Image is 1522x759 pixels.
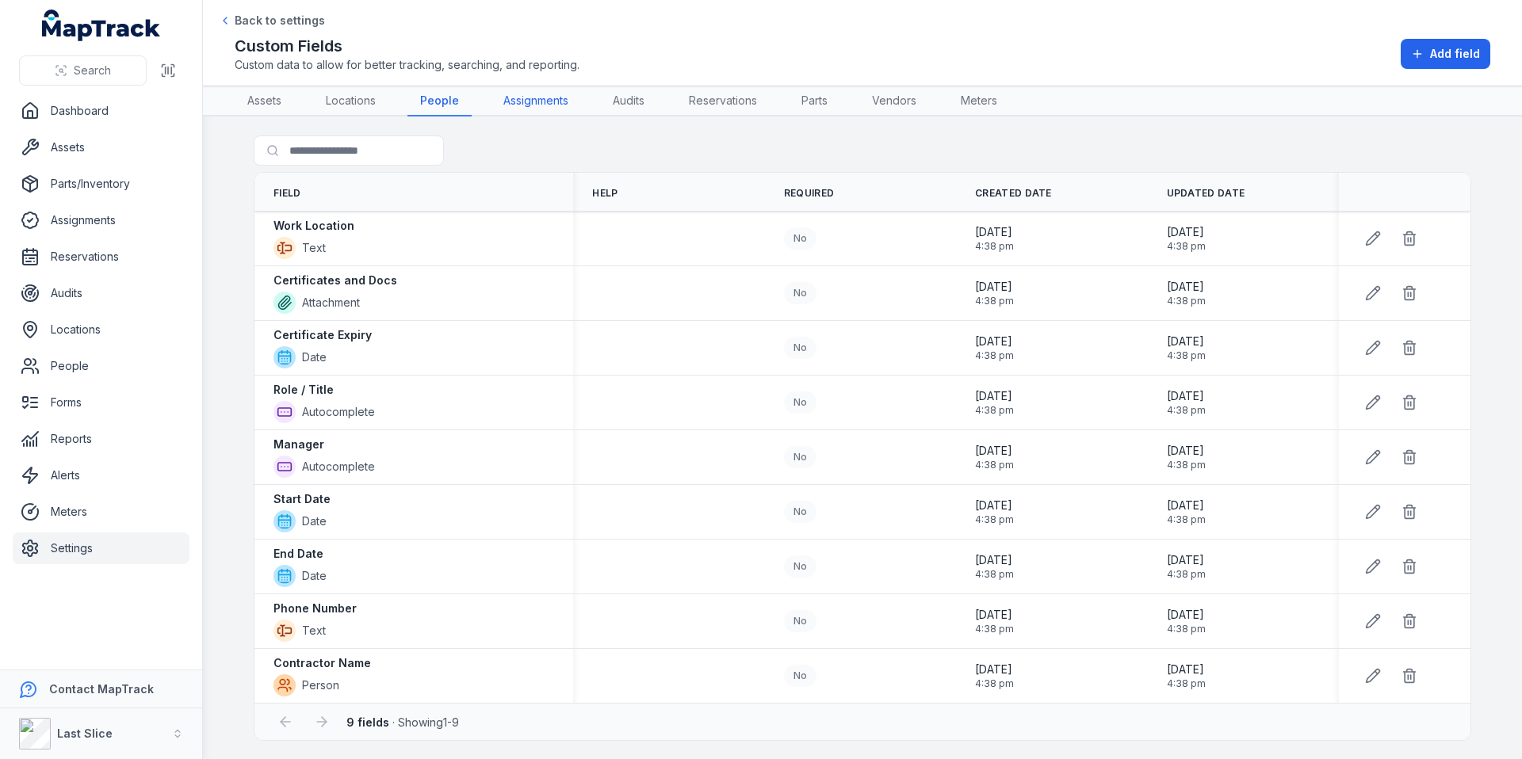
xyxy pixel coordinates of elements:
[975,349,1014,362] span: 4:38 pm
[19,55,147,86] button: Search
[74,63,111,78] span: Search
[13,314,189,345] a: Locations
[302,677,339,693] span: Person
[975,459,1014,471] span: 4:38 pm
[273,601,357,616] strong: Phone Number
[975,513,1014,526] span: 4:38 pm
[1167,224,1206,253] time: 12/06/2025, 4:38:32 pm
[302,295,360,311] span: Attachment
[975,662,1014,677] span: [DATE]
[975,388,1014,404] span: [DATE]
[784,555,816,578] div: No
[42,10,161,41] a: MapTrack
[49,682,154,696] strong: Contact MapTrack
[235,86,294,116] a: Assets
[784,446,816,468] div: No
[235,13,325,29] span: Back to settings
[1167,443,1206,459] span: [DATE]
[975,187,1052,200] span: Created Date
[57,727,113,740] strong: Last Slice
[302,240,326,256] span: Text
[975,607,1014,635] time: 12/06/2025, 4:38:32 pm
[1167,388,1206,404] span: [DATE]
[273,187,301,200] span: Field
[975,404,1014,417] span: 4:38 pm
[1167,568,1206,581] span: 4:38 pm
[273,491,331,507] strong: Start Date
[1167,388,1206,417] time: 12/06/2025, 4:38:32 pm
[975,224,1014,240] span: [DATE]
[1167,349,1206,362] span: 4:38 pm
[1167,459,1206,471] span: 4:38 pm
[1167,334,1206,362] time: 12/06/2025, 4:38:32 pm
[235,57,579,73] span: Custom data to allow for better tracking, searching, and reporting.
[302,513,327,529] span: Date
[975,388,1014,417] time: 12/06/2025, 4:38:32 pm
[1167,662,1206,677] span: [DATE]
[784,187,834,200] span: Required
[1167,513,1206,526] span: 4:38 pm
[975,240,1014,253] span: 4:38 pm
[13,460,189,491] a: Alerts
[302,568,327,584] span: Date
[13,241,189,273] a: Reservations
[13,95,189,127] a: Dashboard
[1167,187,1245,200] span: Updated Date
[13,532,189,564] a: Settings
[313,86,388,116] a: Locations
[219,13,325,29] a: Back to settings
[1167,295,1206,307] span: 4:38 pm
[13,132,189,163] a: Assets
[1167,404,1206,417] span: 4:38 pm
[784,501,816,523] div: No
[13,423,189,455] a: Reports
[13,204,189,236] a: Assignments
[975,443,1014,459] span: [DATE]
[1167,607,1206,635] time: 12/06/2025, 4:38:32 pm
[1167,623,1206,635] span: 4:38 pm
[1167,498,1206,526] time: 12/06/2025, 4:38:32 pm
[273,437,324,452] strong: Manager
[975,607,1014,623] span: [DATE]
[491,86,581,116] a: Assignments
[13,277,189,309] a: Audits
[1167,443,1206,471] time: 12/06/2025, 4:38:32 pm
[975,334,1014,362] time: 12/06/2025, 4:38:32 pm
[1167,498,1206,513] span: [DATE]
[975,662,1014,690] time: 12/06/2025, 4:38:32 pm
[273,655,371,671] strong: Contractor Name
[784,227,816,250] div: No
[784,282,816,304] div: No
[273,218,354,234] strong: Work Location
[302,459,375,475] span: Autocomplete
[975,443,1014,471] time: 12/06/2025, 4:38:32 pm
[1167,552,1206,581] time: 12/06/2025, 4:38:32 pm
[975,279,1014,307] time: 12/06/2025, 4:38:32 pm
[235,35,579,57] h2: Custom Fields
[975,552,1014,581] time: 12/06/2025, 4:38:32 pm
[975,224,1014,253] time: 12/06/2025, 4:38:32 pm
[273,327,372,343] strong: Certificate Expiry
[784,610,816,632] div: No
[13,350,189,382] a: People
[1167,279,1206,307] time: 12/06/2025, 4:38:32 pm
[407,86,472,116] a: People
[784,665,816,687] div: No
[1167,662,1206,690] time: 12/06/2025, 4:38:32 pm
[1167,279,1206,295] span: [DATE]
[302,404,375,420] span: Autocomplete
[975,623,1014,635] span: 4:38 pm
[302,349,327,365] span: Date
[975,295,1014,307] span: 4:38 pm
[676,86,770,116] a: Reservations
[975,498,1014,526] time: 12/06/2025, 4:38:32 pm
[1167,224,1206,240] span: [DATE]
[789,86,840,116] a: Parts
[346,715,389,729] strong: 9 fields
[273,382,334,398] strong: Role / Title
[13,496,189,528] a: Meters
[1167,334,1206,349] span: [DATE]
[1167,240,1206,253] span: 4:38 pm
[1167,677,1206,690] span: 4:38 pm
[13,168,189,200] a: Parts/Inventory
